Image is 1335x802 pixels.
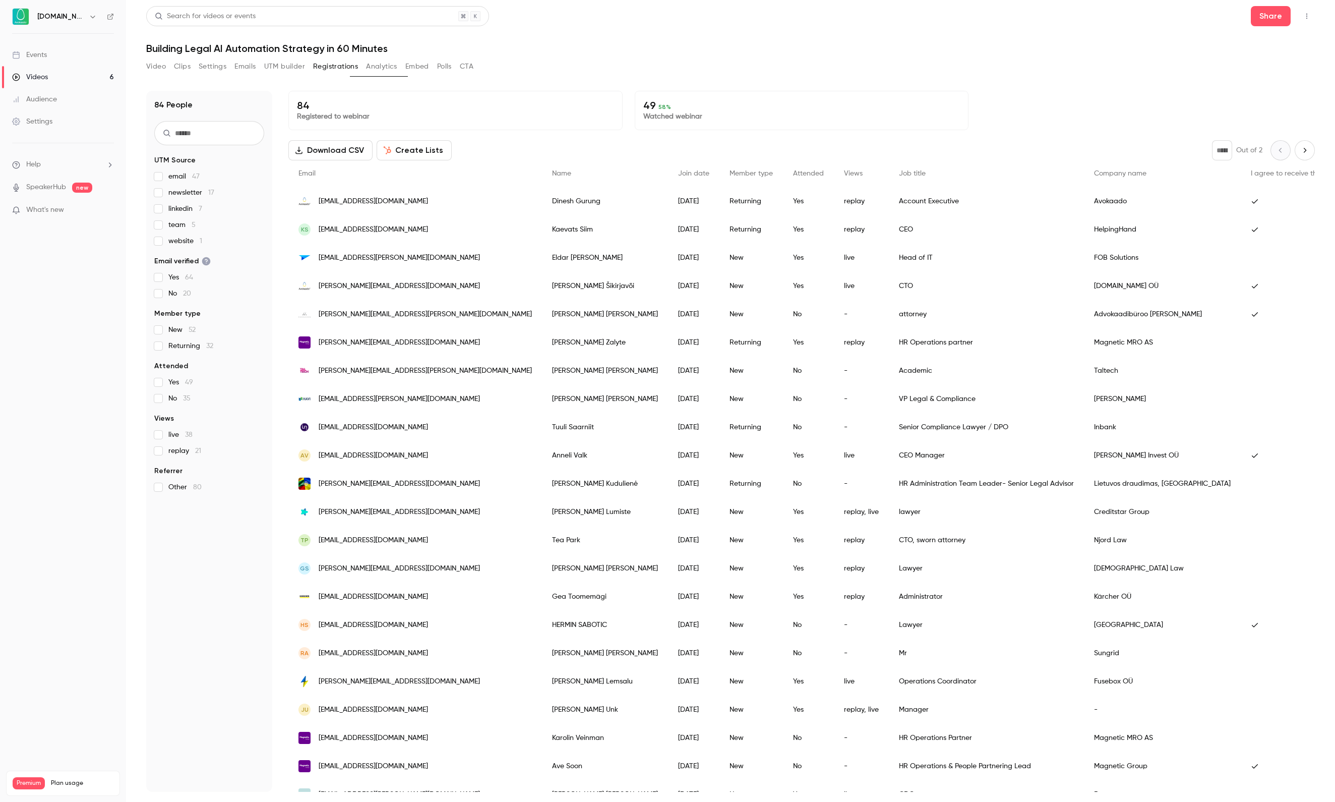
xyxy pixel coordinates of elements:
p: 49 [643,99,960,111]
div: [DATE] [668,441,719,470]
div: Sungrid [1084,639,1241,667]
button: Share [1251,6,1291,26]
div: Yes [783,272,834,300]
div: - [834,611,889,639]
div: [PERSON_NAME] Unk [542,696,668,724]
div: attorney [889,300,1084,328]
div: Yes [783,696,834,724]
div: Returning [719,328,783,357]
a: SpeakerHub [26,182,66,193]
div: Administrator [889,583,1084,611]
h6: [DOMAIN_NAME] [37,12,85,22]
span: Plan usage [51,779,113,787]
div: replay [834,526,889,554]
div: [DEMOGRAPHIC_DATA] Law [1084,554,1241,583]
div: Settings [12,117,52,127]
span: Member type [730,170,773,177]
div: [DATE] [668,357,719,385]
div: replay, live [834,498,889,526]
button: Emails [234,59,256,75]
div: Advokaadibüroo [PERSON_NAME] [1084,300,1241,328]
div: HR Operations & People Partnering Lead [889,752,1084,780]
img: havi.com [298,393,311,405]
span: 38 [185,431,193,438]
span: RA [300,649,309,658]
button: Create Lists [377,140,452,160]
div: [DATE] [668,526,719,554]
div: HR Administration Team Leader- Senior Legal Advisor [889,470,1084,498]
img: avokaado.io [298,195,311,207]
div: Senior Compliance Lawyer / DPO [889,413,1084,441]
div: No [783,752,834,780]
button: Analytics [366,59,397,75]
div: [PERSON_NAME] [1084,385,1241,413]
p: 84 [297,99,614,111]
span: Views [154,414,174,424]
span: UTM Source [154,155,196,165]
div: No [783,724,834,752]
div: Avokaado [1084,187,1241,215]
span: Email verified [154,256,211,266]
span: 1 [200,238,202,245]
span: 21 [195,447,201,454]
div: Karolin Veinman [542,724,668,752]
span: No [168,289,191,299]
p: Out of 2 [1236,145,1262,155]
span: team [168,220,196,230]
button: Video [146,59,166,75]
div: New [719,244,783,272]
span: [PERSON_NAME][EMAIL_ADDRESS][DOMAIN_NAME] [319,563,480,574]
div: live [834,667,889,696]
img: foyen.no [298,788,311,800]
span: [PERSON_NAME][EMAIL_ADDRESS][DOMAIN_NAME] [319,507,480,518]
span: [EMAIL_ADDRESS][DOMAIN_NAME] [319,761,428,772]
div: New [719,752,783,780]
span: Email [298,170,316,177]
div: Taltech [1084,357,1241,385]
div: Yes [783,526,834,554]
div: No [783,470,834,498]
span: new [72,183,92,193]
div: [DATE] [668,470,719,498]
div: New [719,639,783,667]
span: JU [301,705,309,714]
span: [EMAIL_ADDRESS][DOMAIN_NAME] [319,450,428,461]
span: HS [300,620,309,629]
span: Yes [168,377,193,387]
span: [EMAIL_ADDRESS][PERSON_NAME][DOMAIN_NAME] [319,394,480,405]
div: - [834,752,889,780]
img: avokaado.io [298,280,311,292]
div: Anneli Valk [542,441,668,470]
div: [DATE] [668,696,719,724]
div: Yes [783,583,834,611]
span: No [168,393,191,404]
span: Company name [1094,170,1146,177]
img: karcher.com [298,591,311,603]
div: [DATE] [668,554,719,583]
span: linkedin [168,204,202,214]
div: Creditstar Group [1084,498,1241,526]
span: 58 % [658,103,671,110]
button: Clips [174,59,191,75]
div: Kärcher OÜ [1084,583,1241,611]
div: [DATE] [668,724,719,752]
button: UTM builder [264,59,305,75]
span: 49 [185,379,193,386]
div: Mr [889,639,1084,667]
span: GS [300,564,309,573]
span: New [168,325,196,335]
div: [DATE] [668,498,719,526]
div: Lawyer [889,611,1084,639]
div: [PERSON_NAME] [PERSON_NAME] [542,385,668,413]
div: Audience [12,94,57,104]
div: Njord Law [1084,526,1241,554]
span: 64 [185,274,193,281]
div: replay [834,328,889,357]
span: What's new [26,205,64,215]
div: Fusebox OÜ [1084,667,1241,696]
div: New [719,667,783,696]
div: New [719,357,783,385]
span: 47 [192,173,200,180]
span: KS [301,225,309,234]
div: [DATE] [668,752,719,780]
